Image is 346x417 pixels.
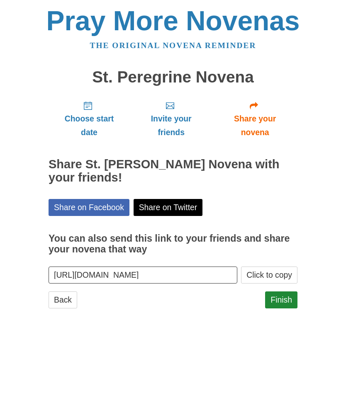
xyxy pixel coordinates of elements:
a: Finish [265,292,297,309]
a: Back [49,292,77,309]
a: Pray More Novenas [46,6,300,36]
span: Share your novena [221,112,289,140]
a: Share your novena [212,95,297,144]
h2: Share St. [PERSON_NAME] Novena with your friends! [49,158,297,185]
span: Invite your friends [138,112,204,140]
a: Choose start date [49,95,130,144]
h3: You can also send this link to your friends and share your novena that way [49,234,297,255]
h1: St. Peregrine Novena [49,69,297,87]
a: The original novena reminder [90,41,256,50]
button: Click to copy [241,267,297,284]
a: Share on Facebook [49,199,129,216]
a: Invite your friends [130,95,212,144]
span: Choose start date [57,112,122,140]
a: Share on Twitter [134,199,203,216]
